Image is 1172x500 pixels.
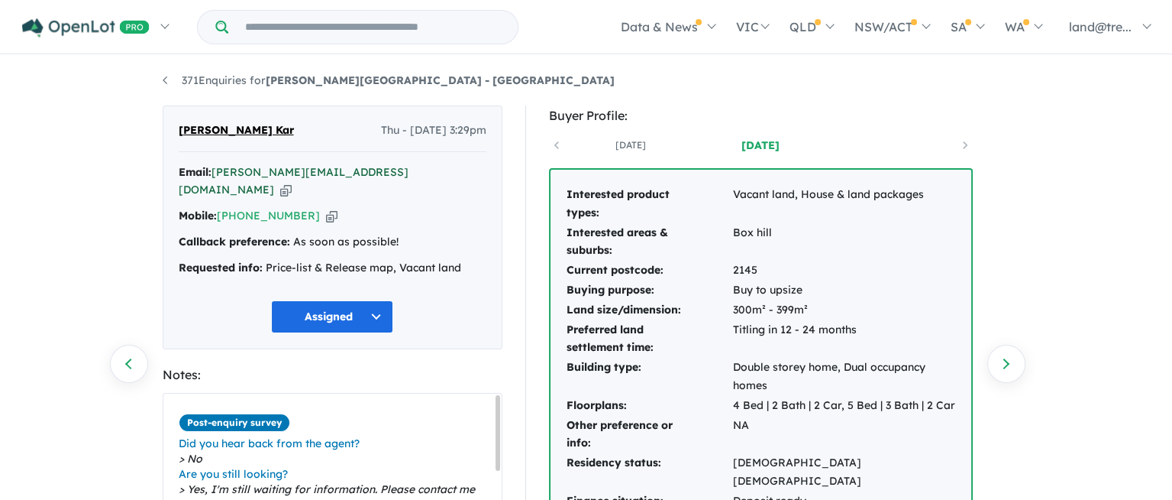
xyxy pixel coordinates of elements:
div: Notes: [163,365,502,385]
td: Vacant land, House & land packages [732,185,956,223]
td: NA [732,416,956,454]
td: Building type: [566,358,732,396]
td: Interested product types: [566,185,732,223]
span: land@tre... [1069,19,1132,34]
div: Buyer Profile: [549,106,973,126]
div: As soon as possible! [179,233,486,252]
nav: breadcrumb [163,72,1010,90]
a: [DATE] [696,138,825,153]
div: Price-list & Release map, Vacant land [179,259,486,278]
strong: [PERSON_NAME][GEOGRAPHIC_DATA] - [GEOGRAPHIC_DATA] [266,73,615,87]
input: Try estate name, suburb, builder or developer [231,11,515,44]
a: [PERSON_NAME][EMAIL_ADDRESS][DOMAIN_NAME] [179,165,408,197]
span: No [179,451,504,466]
span: Post-enquiry survey [179,414,290,432]
td: Preferred land settlement time: [566,320,732,359]
span: Are you still looking? [179,466,504,482]
strong: Email: [179,165,211,179]
a: [PHONE_NUMBER] [217,209,320,222]
button: Copy [280,182,292,198]
span: Did you hear back from the agent? [179,436,504,451]
td: 2145 [732,261,956,281]
td: Box hill [732,223,956,261]
td: Titling in 12 - 24 months [732,320,956,359]
td: Other preference or info: [566,416,732,454]
td: 4 Bed | 2 Bath | 2 Car, 5 Bed | 3 Bath | 2 Car [732,396,956,416]
td: Land size/dimension: [566,300,732,320]
td: Interested areas & suburbs: [566,223,732,261]
td: Floorplans: [566,396,732,416]
td: Current postcode: [566,261,732,281]
strong: Callback preference: [179,235,290,248]
td: 300m² - 399m² [732,300,956,320]
td: Buying purpose: [566,281,732,300]
span: Thu - [DATE] 3:29pm [381,122,486,140]
span: [PERSON_NAME] Kar [179,122,294,140]
button: Copy [326,208,337,224]
strong: Mobile: [179,209,217,222]
strong: Requested info: [179,261,263,274]
td: Buy to upsize [732,281,956,300]
td: Double storey home, Dual occupancy homes [732,358,956,396]
button: Assigned [271,300,393,333]
img: Openlot PRO Logo White [22,18,150,37]
td: Residency status: [566,453,732,492]
a: [DATE] [566,138,696,153]
td: [DEMOGRAPHIC_DATA] [DEMOGRAPHIC_DATA] [732,453,956,492]
a: 371Enquiries for[PERSON_NAME][GEOGRAPHIC_DATA] - [GEOGRAPHIC_DATA] [163,73,615,87]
